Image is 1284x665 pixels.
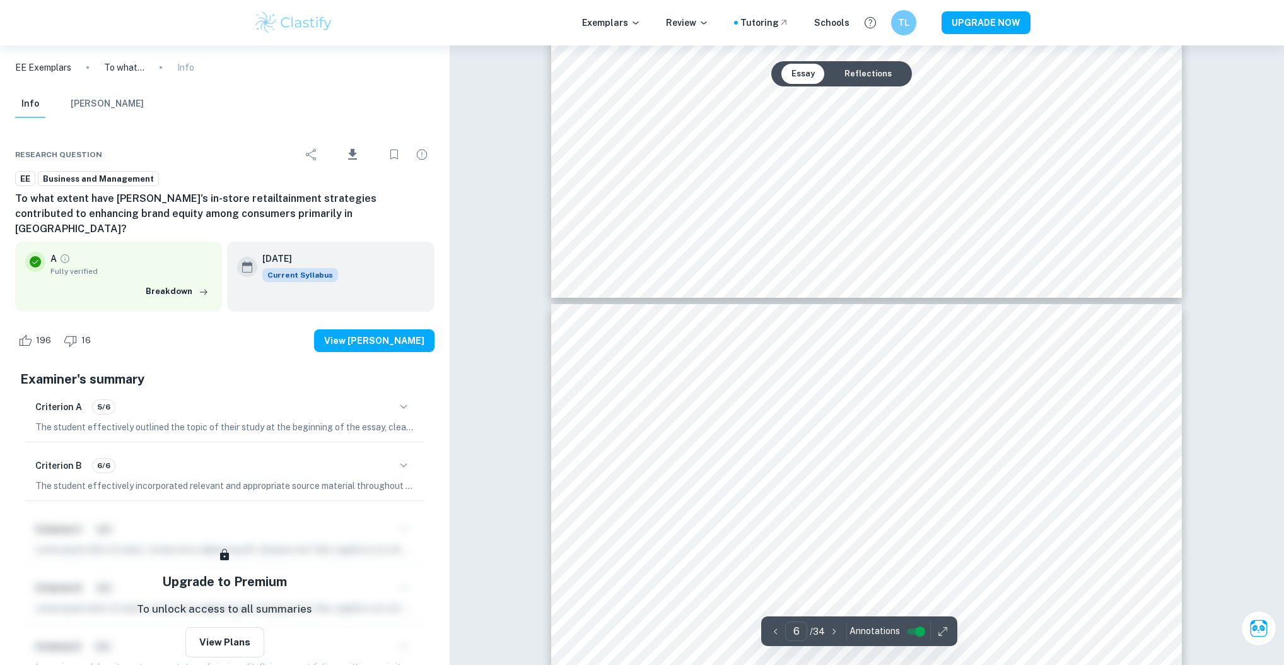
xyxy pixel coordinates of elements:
[740,16,789,30] a: Tutoring
[254,10,334,35] img: Clastify logo
[582,16,641,30] p: Exemplars
[15,90,45,118] button: Info
[814,16,849,30] a: Schools
[897,16,911,30] h6: TL
[666,16,709,30] p: Review
[162,572,287,591] h5: Upgrade to Premium
[15,149,102,160] span: Research question
[61,331,98,351] div: Dislike
[849,625,900,638] span: Annotations
[781,64,825,84] button: Essay
[15,171,35,187] a: EE
[38,173,158,185] span: Business and Management
[16,173,35,185] span: EE
[29,334,58,347] span: 196
[262,268,338,282] span: Current Syllabus
[35,479,414,493] p: The student effectively incorporated relevant and appropriate source material throughout the essa...
[177,61,194,74] p: Info
[35,420,414,434] p: The student effectively outlined the topic of their study at the beginning of the essay, clearly ...
[314,329,435,352] button: View [PERSON_NAME]
[20,370,429,389] h5: Examiner's summary
[299,142,324,167] div: Share
[942,11,1030,34] button: UPGRADE NOW
[93,401,115,413] span: 5/6
[50,252,57,266] p: A
[834,64,902,84] button: Reflections
[35,459,82,473] h6: Criterion B
[1241,611,1276,646] button: Ask Clai
[50,266,212,277] span: Fully verified
[860,12,881,33] button: Help and Feedback
[262,252,328,266] h6: [DATE]
[93,460,115,471] span: 6/6
[15,191,435,237] h6: To what extent have [PERSON_NAME]'s in-store retailtainment strategies contributed to enhancing b...
[104,61,144,74] p: To what extent have [PERSON_NAME]'s in-store retailtainment strategies contributed to enhancing b...
[59,253,71,264] a: Grade fully verified
[35,400,82,414] h6: Criterion A
[409,142,435,167] div: Report issue
[262,268,338,282] div: This exemplar is based on the current syllabus. Feel free to refer to it for inspiration/ideas wh...
[185,627,264,657] button: View Plans
[327,138,379,171] div: Download
[810,625,825,639] p: / 34
[74,334,98,347] span: 16
[137,601,312,618] p: To unlock access to all summaries
[71,90,144,118] button: [PERSON_NAME]
[38,171,159,187] a: Business and Management
[143,282,212,301] button: Breakdown
[382,142,407,167] div: Bookmark
[15,331,58,351] div: Like
[891,10,916,35] button: TL
[15,61,71,74] a: EE Exemplars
